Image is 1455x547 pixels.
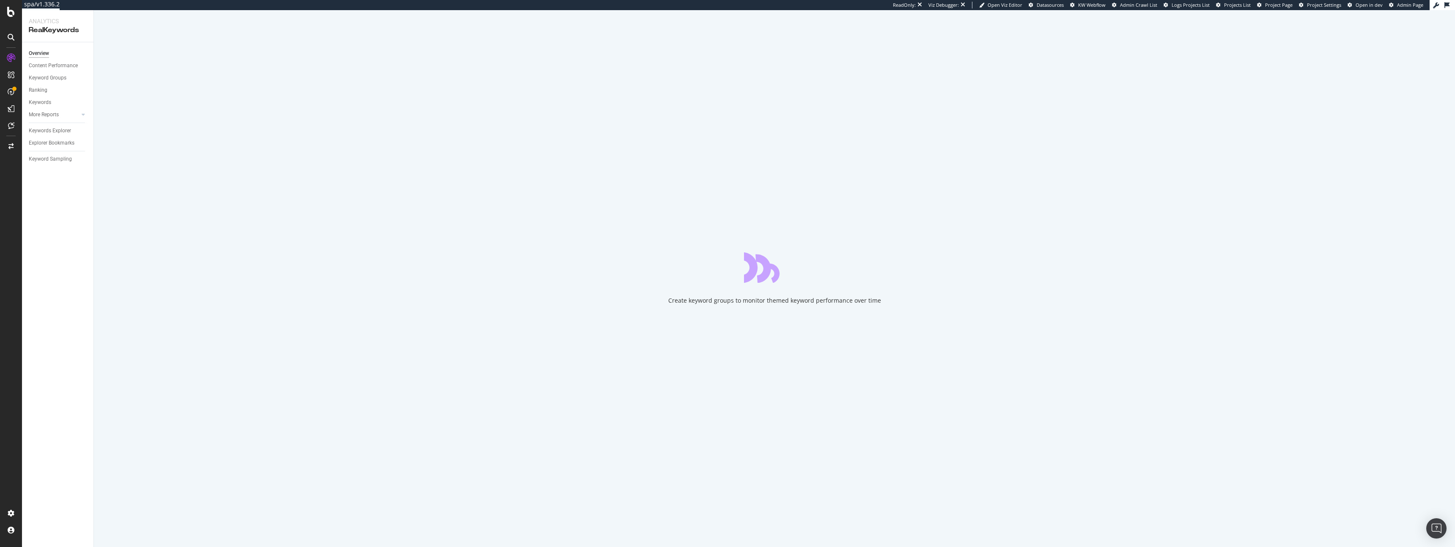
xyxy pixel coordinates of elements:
div: Keyword Groups [29,74,66,82]
span: Project Settings [1307,2,1341,8]
a: Open Viz Editor [979,2,1022,8]
a: Admin Page [1389,2,1423,8]
div: Keyword Sampling [29,155,72,164]
span: Project Page [1265,2,1293,8]
div: Keywords Explorer [29,126,71,135]
div: Viz Debugger: [928,2,959,8]
span: Open in dev [1356,2,1383,8]
span: Admin Page [1397,2,1423,8]
a: Datasources [1029,2,1064,8]
div: Explorer Bookmarks [29,139,74,148]
a: Content Performance [29,61,88,70]
a: Ranking [29,86,88,95]
div: RealKeywords [29,25,87,35]
span: Open Viz Editor [988,2,1022,8]
a: Keyword Sampling [29,155,88,164]
a: Projects List [1216,2,1251,8]
a: Logs Projects List [1164,2,1210,8]
div: animation [744,252,805,283]
a: Admin Crawl List [1112,2,1157,8]
span: KW Webflow [1078,2,1106,8]
a: Keywords Explorer [29,126,88,135]
div: More Reports [29,110,59,119]
div: Ranking [29,86,47,95]
a: Project Page [1257,2,1293,8]
a: Open in dev [1348,2,1383,8]
div: Overview [29,49,49,58]
div: Analytics [29,17,87,25]
a: Project Settings [1299,2,1341,8]
a: More Reports [29,110,79,119]
a: Keywords [29,98,88,107]
span: Admin Crawl List [1120,2,1157,8]
a: Overview [29,49,88,58]
span: Projects List [1224,2,1251,8]
div: ReadOnly: [893,2,916,8]
div: Open Intercom Messenger [1426,518,1447,539]
span: Logs Projects List [1172,2,1210,8]
a: KW Webflow [1070,2,1106,8]
div: Keywords [29,98,51,107]
a: Keyword Groups [29,74,88,82]
span: Datasources [1037,2,1064,8]
a: Explorer Bookmarks [29,139,88,148]
div: Create keyword groups to monitor themed keyword performance over time [668,296,881,305]
div: Content Performance [29,61,78,70]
